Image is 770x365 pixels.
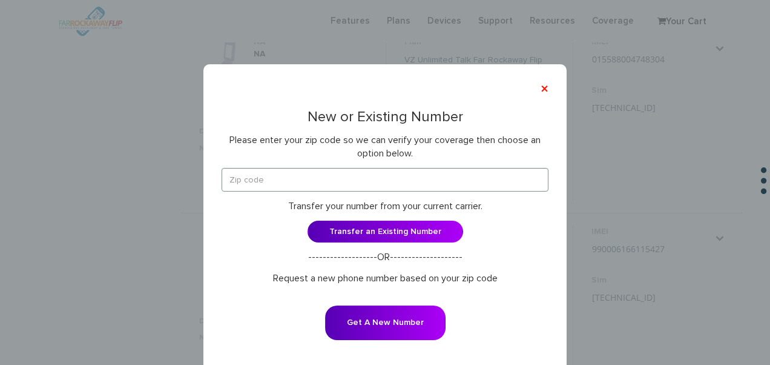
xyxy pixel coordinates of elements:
button: × [535,75,554,103]
a: Transfer an Existing Number [308,221,463,243]
h3: New or Existing Number [222,109,548,125]
p: Please enter your zip code so we can verify your coverage then choose an option below. [222,133,548,161]
button: Get A New Number [325,306,446,340]
p: Request a new phone number based on your zip code [222,272,548,285]
p: Transfer your number from your current carrier. [222,199,548,213]
p: -------------------OR-------------------- [222,250,548,264]
input: Zip code [222,168,548,192]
